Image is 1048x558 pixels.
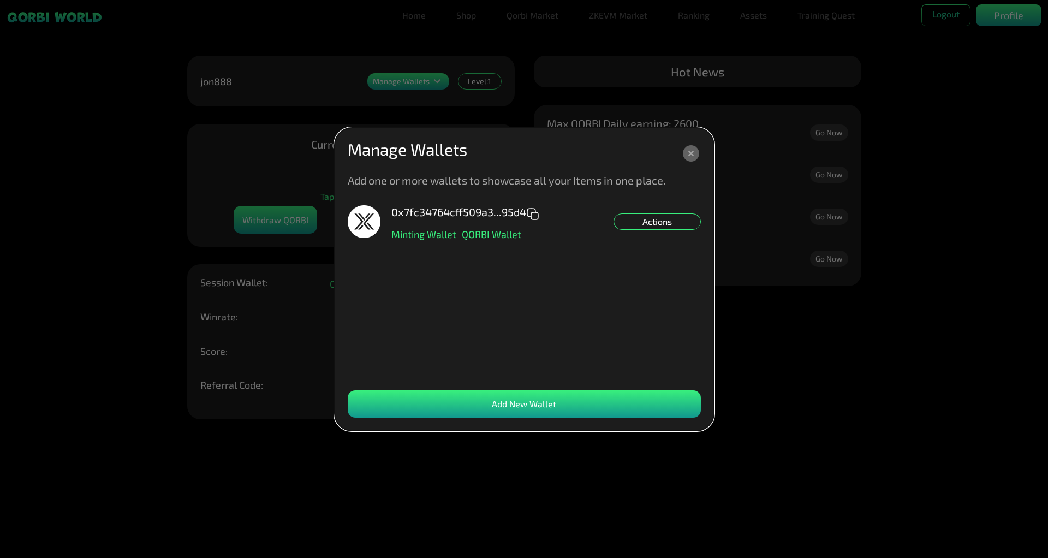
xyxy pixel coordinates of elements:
[348,141,467,157] p: Manage Wallets
[391,229,456,239] p: Minting Wallet
[391,204,539,220] p: 0x7fc34764cff509a3...95d4
[348,390,701,418] div: Add New Wallet
[614,213,701,230] div: Actions
[348,175,666,186] p: Add one or more wallets to showcase all your Items in one place.
[462,229,521,239] p: QORBI Wallet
